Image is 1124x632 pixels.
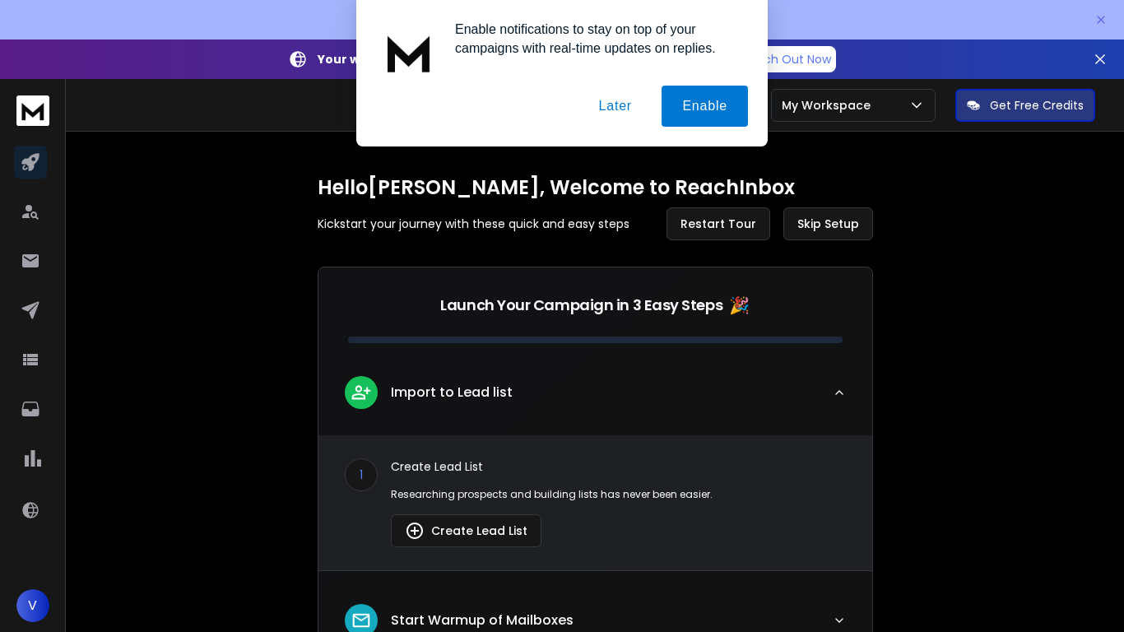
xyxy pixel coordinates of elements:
[351,382,372,402] img: lead
[391,383,513,402] p: Import to Lead list
[391,514,541,547] button: Create Lead List
[729,294,750,317] span: 🎉
[391,488,846,501] p: Researching prospects and building lists has never been easier.
[345,458,378,491] div: 1
[318,216,629,232] p: Kickstart your journey with these quick and easy steps
[797,216,859,232] span: Skip Setup
[578,86,652,127] button: Later
[16,589,49,622] button: V
[391,458,846,475] p: Create Lead List
[318,174,873,201] h1: Hello [PERSON_NAME] , Welcome to ReachInbox
[405,521,425,541] img: lead
[667,207,770,240] button: Restart Tour
[351,610,372,631] img: lead
[376,20,442,86] img: notification icon
[391,611,574,630] p: Start Warmup of Mailboxes
[318,363,872,435] button: leadImport to Lead list
[662,86,748,127] button: Enable
[442,20,748,58] div: Enable notifications to stay on top of your campaigns with real-time updates on replies.
[783,207,873,240] button: Skip Setup
[318,435,872,570] div: leadImport to Lead list
[440,294,722,317] p: Launch Your Campaign in 3 Easy Steps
